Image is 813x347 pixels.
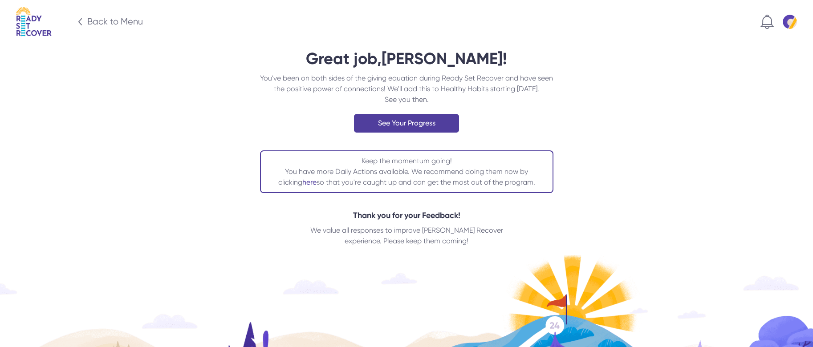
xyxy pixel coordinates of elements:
a: See Your Progress [11,114,802,133]
div: Thank you for your Feedback! [308,209,506,222]
span: [PERSON_NAME]! [382,49,507,68]
div: We value all responses to improve [PERSON_NAME] Recover experience. Please keep them coming! [308,225,506,246]
img: Logo [16,7,52,36]
p: See you then. [257,94,556,105]
img: Notification [760,15,774,29]
img: Big arrow icn [77,18,84,25]
div: Great job, [11,50,802,68]
a: here [302,178,317,186]
p: You've been on both sides of the giving equation during Ready Set Recover and have seen the posit... [257,73,556,94]
div: Keep the momentum going! You have more Daily Actions available. We recommend doing them now by cl... [265,156,548,188]
div: Back to Menu [87,16,143,28]
div: See Your Progress [354,114,459,133]
a: Big arrow icn Back to Menu [52,16,143,28]
img: Default profile pic 7 [783,15,797,29]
